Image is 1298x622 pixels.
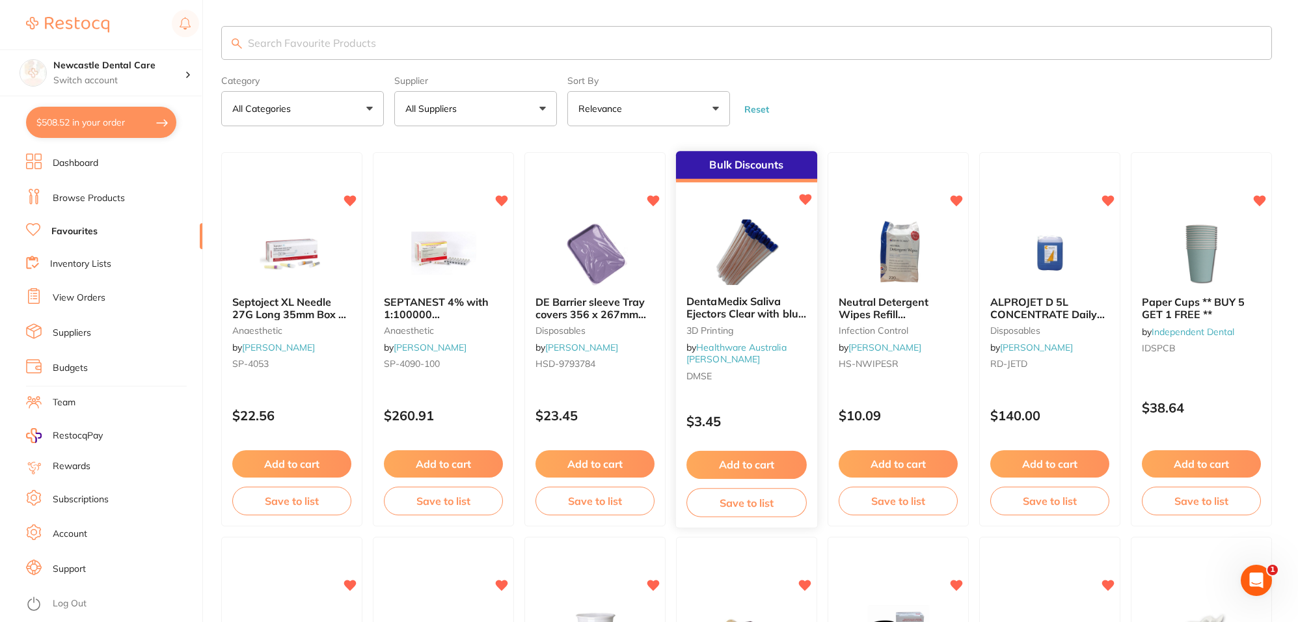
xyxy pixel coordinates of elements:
[545,342,618,353] a: [PERSON_NAME]
[53,59,185,72] h4: Newcastle Dental Care
[1152,326,1234,338] a: Independent Dental
[232,102,296,115] p: All Categories
[232,408,351,423] p: $22.56
[26,428,42,443] img: RestocqPay
[990,295,1105,344] span: ALPROJET D 5L CONCENTRATE Daily Evacuator Cleaner Bottle
[686,296,807,320] b: DentaMedix Saliva Ejectors Clear with blue tip 100/Bag
[535,295,646,332] span: DE Barrier sleeve Tray covers 356 x 267mm Box of 500
[53,362,88,375] a: Budgets
[704,220,789,286] img: DentaMedix Saliva Ejectors Clear with blue tip 100/Bag
[567,75,730,86] label: Sort By
[535,450,655,478] button: Add to cart
[232,296,351,320] b: Septoject XL Needle 27G Long 35mm Box of 100
[990,342,1073,353] span: by
[53,74,185,87] p: Switch account
[384,487,503,515] button: Save to list
[384,325,503,336] small: anaesthetic
[50,258,111,271] a: Inventory Lists
[1142,342,1176,354] span: IDSPCB
[535,325,655,336] small: disposables
[535,296,655,320] b: DE Barrier sleeve Tray covers 356 x 267mm Box of 500
[53,493,109,506] a: Subscriptions
[839,342,921,353] span: by
[53,429,103,442] span: RestocqPay
[1142,326,1234,338] span: by
[53,460,90,473] a: Rewards
[839,408,958,423] p: $10.09
[26,107,176,138] button: $508.52 in your order
[1142,400,1261,415] p: $38.64
[535,358,595,370] span: HSD-9793784
[1267,565,1278,575] span: 1
[1142,450,1261,478] button: Add to cart
[232,342,315,353] span: by
[686,325,807,336] small: 3D Printing
[384,408,503,423] p: $260.91
[990,450,1109,478] button: Add to cart
[686,488,807,517] button: Save to list
[221,91,384,126] button: All Categories
[250,221,334,286] img: Septoject XL Needle 27G Long 35mm Box of 100
[839,487,958,515] button: Save to list
[686,414,807,429] p: $3.45
[567,91,730,126] button: Relevance
[232,295,348,332] span: Septoject XL Needle 27G Long 35mm Box of 100
[578,102,627,115] p: Relevance
[990,487,1109,515] button: Save to list
[686,342,787,366] a: Healthware Australia [PERSON_NAME]
[990,408,1109,423] p: $140.00
[401,221,486,286] img: SEPTANEST 4% with 1:100000 adrenalin 2.2ml 2xBox 50 GOLD
[1008,221,1092,286] img: ALPROJET D 5L CONCENTRATE Daily Evacuator Cleaner Bottle
[232,358,269,370] span: SP-4053
[242,342,315,353] a: [PERSON_NAME]
[53,528,87,541] a: Account
[990,358,1027,370] span: RD-JETD
[53,396,75,409] a: Team
[1000,342,1073,353] a: [PERSON_NAME]
[26,428,103,443] a: RestocqPay
[53,291,105,304] a: View Orders
[394,342,466,353] a: [PERSON_NAME]
[1241,565,1272,596] iframe: Intercom live chat
[53,327,91,340] a: Suppliers
[535,342,618,353] span: by
[686,342,787,366] span: by
[1159,221,1244,286] img: Paper Cups ** BUY 5 GET 1 FREE **
[26,10,109,40] a: Restocq Logo
[676,152,817,183] div: Bulk Discounts
[53,192,125,205] a: Browse Products
[26,17,109,33] img: Restocq Logo
[839,295,949,344] span: Neutral Detergent Wipes Refill [PERSON_NAME] 220 pack
[839,296,958,320] b: Neutral Detergent Wipes Refill HENRY SCHEIN 220 pack
[553,221,638,286] img: DE Barrier sleeve Tray covers 356 x 267mm Box of 500
[839,358,899,370] span: HS-NWIPESR
[53,563,86,576] a: Support
[535,408,655,423] p: $23.45
[384,342,466,353] span: by
[405,102,462,115] p: All Suppliers
[232,487,351,515] button: Save to list
[686,451,807,479] button: Add to cart
[384,450,503,478] button: Add to cart
[740,103,773,115] button: Reset
[856,221,941,286] img: Neutral Detergent Wipes Refill HENRY SCHEIN 220 pack
[394,91,557,126] button: All Suppliers
[53,597,87,610] a: Log Out
[1142,296,1261,320] b: Paper Cups ** BUY 5 GET 1 FREE **
[221,26,1272,60] input: Search Favourite Products
[1142,487,1261,515] button: Save to list
[221,75,384,86] label: Category
[384,296,503,320] b: SEPTANEST 4% with 1:100000 adrenalin 2.2ml 2xBox 50 GOLD
[848,342,921,353] a: [PERSON_NAME]
[990,325,1109,336] small: disposables
[51,225,98,238] a: Favourites
[686,295,806,332] span: DentaMedix Saliva Ejectors Clear with blue tip 100/Bag
[232,450,351,478] button: Add to cart
[53,157,98,170] a: Dashboard
[20,60,46,86] img: Newcastle Dental Care
[990,296,1109,320] b: ALPROJET D 5L CONCENTRATE Daily Evacuator Cleaner Bottle
[1142,295,1245,320] span: Paper Cups ** BUY 5 GET 1 FREE **
[839,450,958,478] button: Add to cart
[232,325,351,336] small: anaesthetic
[26,594,198,615] button: Log Out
